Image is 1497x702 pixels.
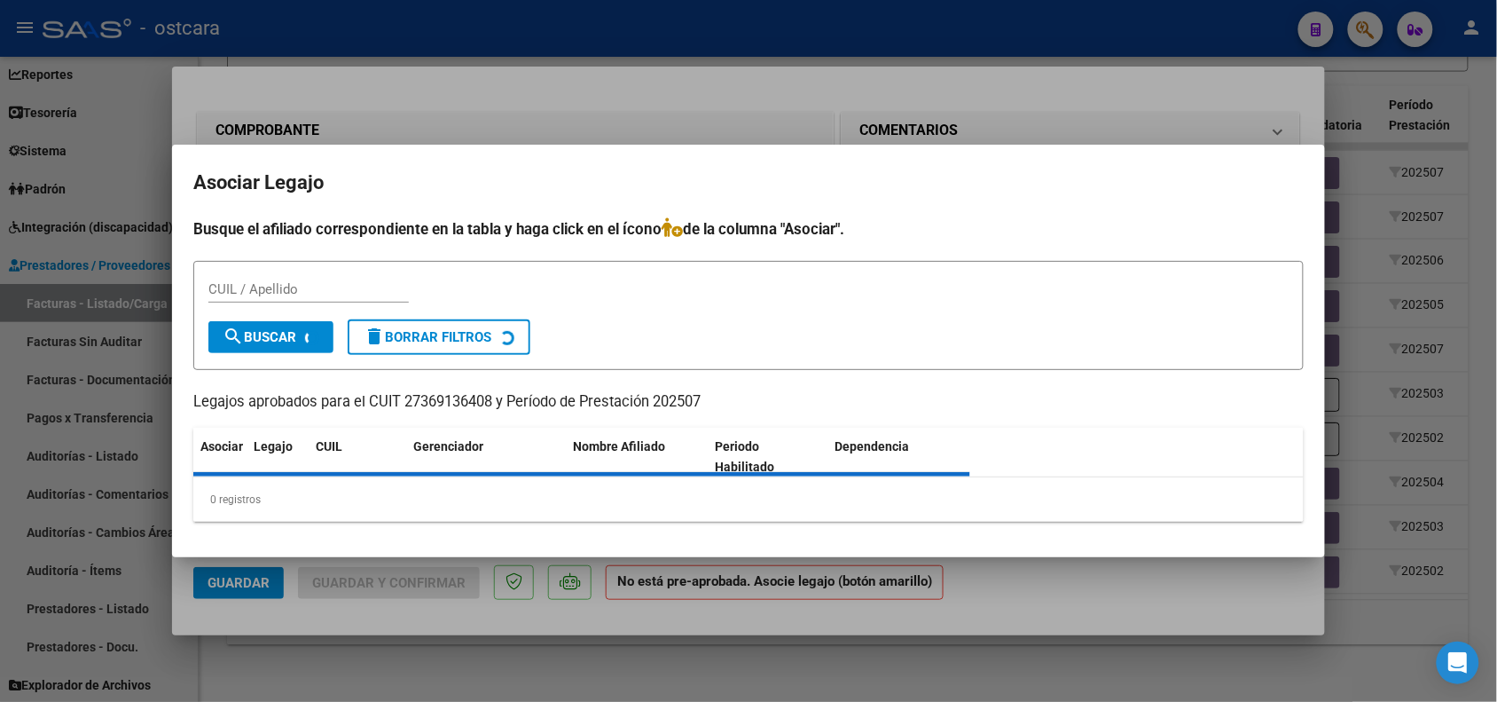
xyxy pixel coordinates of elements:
[247,428,309,486] datatable-header-cell: Legajo
[193,477,1304,522] div: 0 registros
[193,217,1304,241] h4: Busque el afiliado correspondiente en la tabla y haga click en el ícono de la columna "Asociar".
[835,439,910,454] span: Dependencia
[223,329,296,345] span: Buscar
[364,326,385,347] mat-icon: delete
[364,329,491,345] span: Borrar Filtros
[254,439,293,454] span: Legajo
[1437,642,1479,684] div: Open Intercom Messenger
[316,439,342,454] span: CUIL
[348,319,530,355] button: Borrar Filtros
[828,428,971,486] datatable-header-cell: Dependencia
[193,428,247,486] datatable-header-cell: Asociar
[406,428,566,486] datatable-header-cell: Gerenciador
[709,428,828,486] datatable-header-cell: Periodo Habilitado
[566,428,709,486] datatable-header-cell: Nombre Afiliado
[193,166,1304,200] h2: Asociar Legajo
[200,439,243,454] span: Asociar
[223,326,244,347] mat-icon: search
[193,391,1304,414] p: Legajos aprobados para el CUIT 27369136408 y Período de Prestación 202507
[716,439,775,474] span: Periodo Habilitado
[413,439,483,454] span: Gerenciador
[208,321,333,353] button: Buscar
[309,428,406,486] datatable-header-cell: CUIL
[573,439,665,454] span: Nombre Afiliado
